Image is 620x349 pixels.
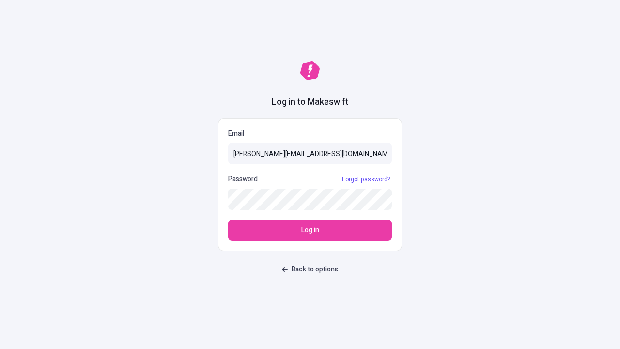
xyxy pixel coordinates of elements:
[340,175,392,183] a: Forgot password?
[228,220,392,241] button: Log in
[228,143,392,164] input: Email
[228,128,392,139] p: Email
[276,261,344,278] button: Back to options
[272,96,348,109] h1: Log in to Makeswift
[228,174,258,185] p: Password
[292,264,338,275] span: Back to options
[301,225,319,236] span: Log in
